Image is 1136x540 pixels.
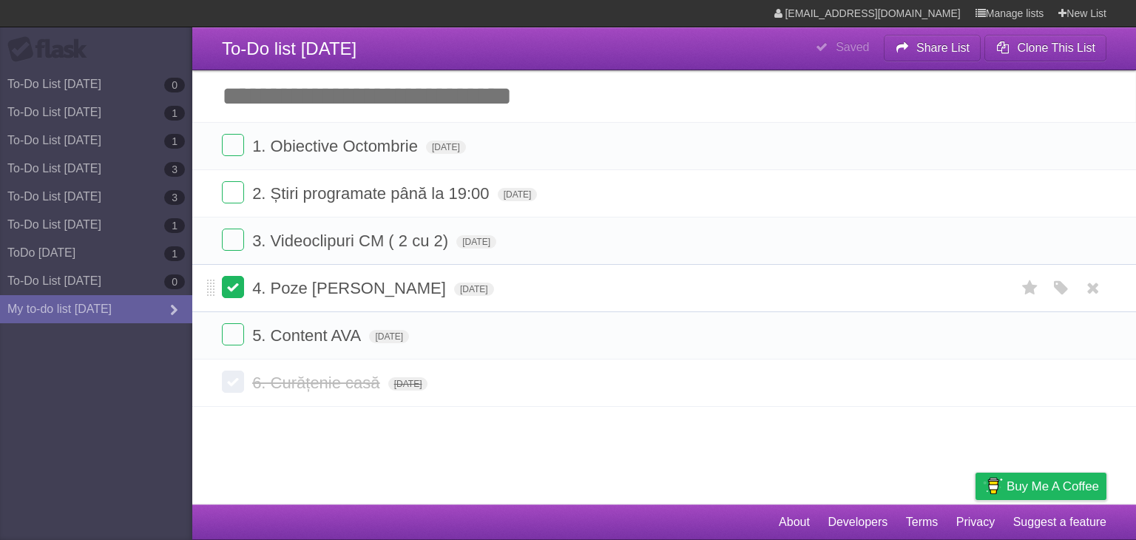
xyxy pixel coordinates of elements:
b: 1 [164,218,185,233]
label: Done [222,181,244,203]
span: 2. Știri programate până la 19:00 [252,184,493,203]
label: Done [222,276,244,298]
a: Terms [906,508,939,536]
a: About [779,508,810,536]
label: Done [222,134,244,156]
button: Share List [884,35,981,61]
a: Suggest a feature [1013,508,1106,536]
b: 3 [164,162,185,177]
label: Star task [1016,276,1044,300]
span: 1. Obiective Octombrie [252,137,422,155]
div: Flask [7,36,96,63]
span: [DATE] [456,235,496,249]
span: [DATE] [369,330,409,343]
b: Clone This List [1017,41,1095,54]
span: [DATE] [454,283,494,296]
b: 0 [164,78,185,92]
span: 6. Curățenie casă [252,374,383,392]
span: To-Do list [DATE] [222,38,356,58]
b: 3 [164,190,185,205]
label: Done [222,371,244,393]
b: Share List [916,41,970,54]
span: 4. Poze [PERSON_NAME] [252,279,450,297]
a: Buy me a coffee [976,473,1106,500]
button: Clone This List [984,35,1106,61]
a: Developers [828,508,887,536]
span: [DATE] [426,141,466,154]
b: 1 [164,134,185,149]
label: Done [222,229,244,251]
span: [DATE] [388,377,428,391]
img: Buy me a coffee [983,473,1003,499]
span: Buy me a coffee [1007,473,1099,499]
span: 3. Videoclipuri CM ( 2 cu 2) [252,232,452,250]
span: [DATE] [498,188,538,201]
b: 1 [164,246,185,261]
a: Privacy [956,508,995,536]
b: 1 [164,106,185,121]
label: Done [222,323,244,345]
span: 5. Content AVA [252,326,365,345]
b: 0 [164,274,185,289]
b: Saved [836,41,869,53]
